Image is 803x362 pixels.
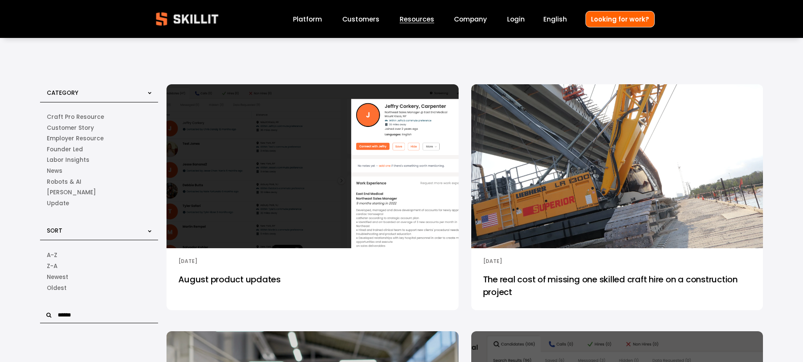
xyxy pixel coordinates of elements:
span: Category [47,89,78,97]
time: [DATE] [178,257,197,265]
a: Date [47,283,151,294]
a: folder dropdown [400,13,434,25]
a: Looking for work? [585,11,655,27]
a: Date [47,272,151,283]
a: Sam [47,187,151,198]
a: Labor Insights [47,155,151,166]
a: August product updates [167,266,458,310]
span: English [543,14,567,24]
a: Customers [342,13,379,25]
a: Company [454,13,487,25]
a: Founder Led [47,144,151,155]
img: August product updates [165,83,460,249]
span: Oldest [47,284,67,293]
img: Skillit [149,6,226,32]
a: Customer Story [47,123,151,134]
a: Craft Pro Resource [47,112,151,123]
a: Alphabetical [47,249,151,260]
span: A-Z [47,251,57,260]
a: Platform [293,13,322,25]
span: Sort [47,227,62,235]
a: Employer Resource [47,133,151,144]
span: Newest [47,273,68,282]
a: Update [47,198,151,209]
a: Alphabetical [47,261,151,272]
a: The real cost of missing one skilled craft hire on a construction project [471,266,763,310]
time: [DATE] [483,257,502,265]
a: Robots & AI [47,177,151,188]
span: Z-A [47,262,57,271]
span: Resources [400,14,434,24]
a: News [47,166,151,177]
img: The real cost of missing one skilled craft hire on a construction project [470,83,764,249]
a: Login [507,13,525,25]
div: language picker [543,13,567,25]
